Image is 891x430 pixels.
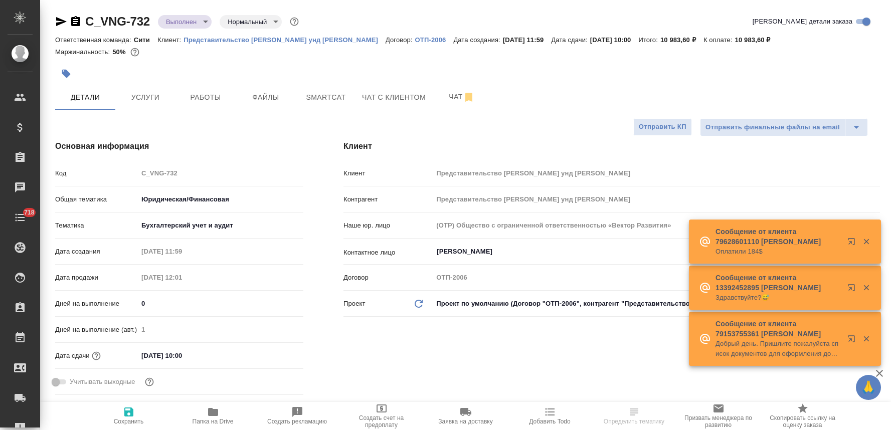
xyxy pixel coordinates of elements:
span: Файлы [242,91,290,104]
p: Добрый день. Пришлите пожалуйста список документов для оформления доверенности. [716,339,841,359]
p: Сообщение от клиента 79628601110 [PERSON_NAME] [716,227,841,247]
p: Дата создания: [453,36,502,44]
p: ОТП-2006 [415,36,454,44]
span: Создать рекламацию [267,418,327,425]
p: 10 983,60 ₽ [735,36,778,44]
p: Дата продажи [55,273,138,283]
button: Доп статусы указывают на важность/срочность заказа [288,15,301,28]
button: Если добавить услуги и заполнить их объемом, то дата рассчитается автоматически [90,349,103,362]
button: Закрыть [856,334,876,343]
p: Представительство [PERSON_NAME] унд [PERSON_NAME] [184,36,386,44]
p: Контрагент [343,194,433,204]
span: Определить тематику [604,418,664,425]
div: Юридическая/Финансовая [138,191,303,208]
button: Создать счет на предоплату [339,402,424,430]
input: Пустое поле [433,166,880,180]
button: Папка на Drive [171,402,255,430]
p: Итого: [638,36,660,44]
span: Работы [182,91,230,104]
span: Учитывать выходные [70,377,135,387]
p: Сити [134,36,157,44]
p: К оплате: [703,36,735,44]
p: Договор [343,273,433,283]
span: Отправить финальные файлы на email [705,122,840,133]
p: Сообщение от клиента 79153755361 [PERSON_NAME] [716,319,841,339]
button: Сохранить [87,402,171,430]
p: Ответственная команда: [55,36,134,44]
div: Выполнен [158,15,212,29]
a: C_VNG-732 [85,15,150,28]
button: Открыть в новой вкладке [841,232,865,256]
span: 718 [18,207,41,218]
p: Маржинальность: [55,48,112,56]
p: Проект [343,299,366,309]
input: Пустое поле [138,244,226,259]
input: ✎ Введи что-нибудь [138,296,303,311]
input: Пустое поле [138,166,303,180]
p: [DATE] 10:00 [590,36,639,44]
button: Выбери, если сб и вс нужно считать рабочими днями для выполнения заказа. [143,375,156,388]
input: Пустое поле [138,322,303,337]
p: 10 983,60 ₽ [660,36,703,44]
p: Дней на выполнение [55,299,138,309]
div: Бухгалтерский учет и аудит [138,217,303,234]
button: Добавить тэг [55,63,77,85]
a: 718 [3,205,38,230]
input: Пустое поле [433,270,880,285]
button: Открыть в новой вкладке [841,329,865,353]
div: Выполнен [220,15,282,29]
p: Дата сдачи [55,351,90,361]
input: Пустое поле [138,270,226,285]
button: Определить тематику [592,402,676,430]
span: Smartcat [302,91,350,104]
span: Создать счет на предоплату [345,414,418,428]
p: Клиент: [157,36,184,44]
button: Заявка на доставку [424,402,508,430]
span: Детали [61,91,109,104]
a: ОТП-2006 [415,35,454,44]
div: split button [700,118,868,136]
span: Сохранить [114,418,144,425]
button: Открыть в новой вкладке [841,278,865,302]
span: Призвать менеджера по развитию [682,414,755,428]
span: Услуги [121,91,169,104]
p: Общая тематика [55,194,138,204]
button: Добавить Todo [508,402,592,430]
input: Пустое поле [433,218,880,233]
p: Наше юр. лицо [343,221,433,231]
input: ✎ Введи что-нибудь [138,348,226,363]
p: Дата сдачи: [551,36,590,44]
p: [DATE] 11:59 [503,36,552,44]
p: Контактное лицо [343,248,433,258]
p: Клиент [343,168,433,178]
button: Создать рекламацию [255,402,339,430]
p: Код [55,168,138,178]
span: [PERSON_NAME] детали заказа [753,17,852,27]
h4: Основная информация [55,140,303,152]
span: Чат с клиентом [362,91,426,104]
button: Скопировать ссылку для ЯМессенджера [55,16,67,28]
p: Дата создания [55,247,138,257]
button: Выполнен [163,18,200,26]
span: Добавить Todo [529,418,570,425]
button: Закрыть [856,237,876,246]
span: Чат [438,91,486,103]
p: 50% [112,48,128,56]
p: Сообщение от клиента 13392452895 [PERSON_NAME] [716,273,841,293]
span: Папка на Drive [193,418,234,425]
input: Пустое поле [433,192,880,206]
button: Закрыть [856,283,876,292]
p: Договор: [386,36,415,44]
button: Скопировать ссылку [70,16,82,28]
a: Представительство [PERSON_NAME] унд [PERSON_NAME] [184,35,386,44]
h4: Клиент [343,140,880,152]
button: Нормальный [225,18,270,26]
p: Тематика [55,221,138,231]
button: 47.25 EUR; [128,46,141,59]
svg: Отписаться [463,91,475,103]
button: Призвать менеджера по развитию [676,402,761,430]
p: Здравствуйте?😅 [716,293,841,303]
button: Отправить КП [633,118,692,136]
p: Оплатили 184$ [716,247,841,257]
div: Проект по умолчанию (Договор "ОТП-2006", контрагент "Представительство [PERSON_NAME] унд [PERSON_... [433,295,880,312]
